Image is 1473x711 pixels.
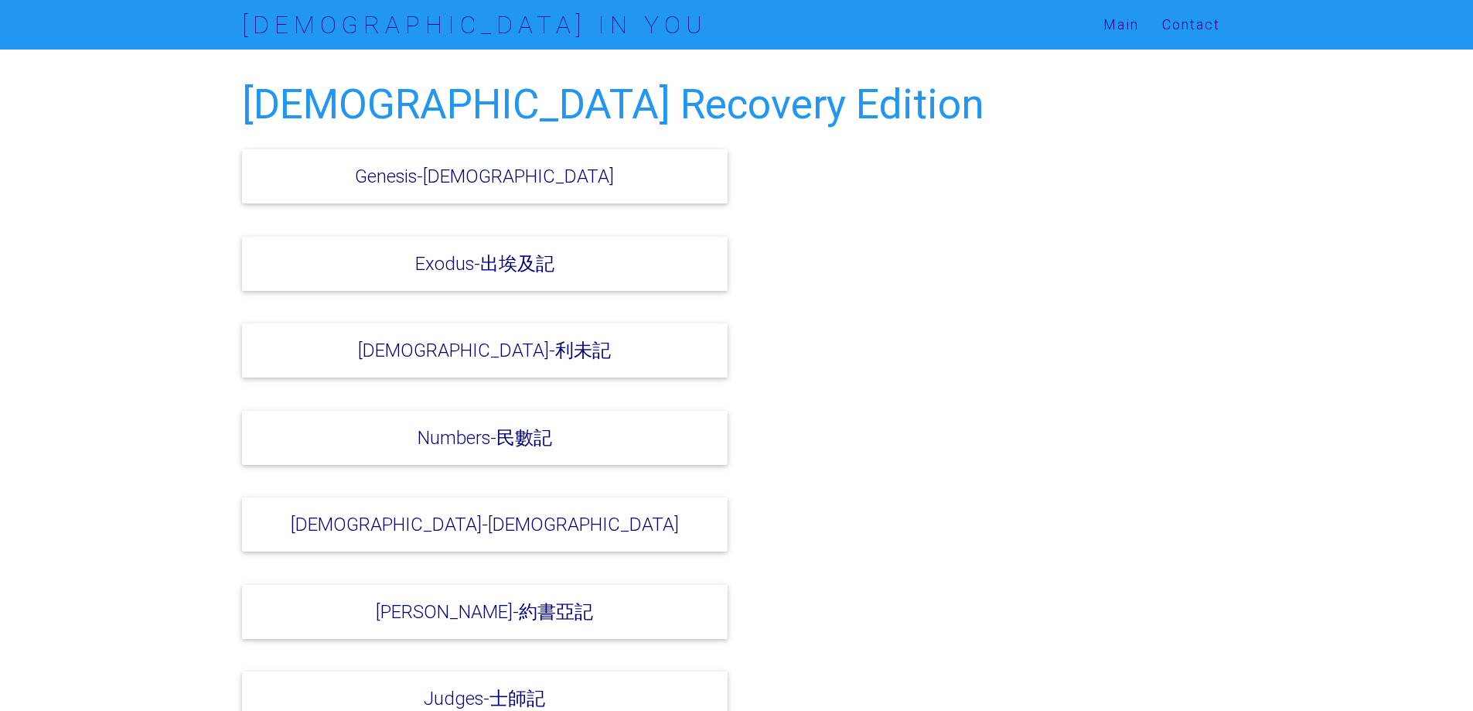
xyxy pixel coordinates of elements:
[242,82,1232,128] h2: [DEMOGRAPHIC_DATA] Recovery Edition
[355,165,614,187] a: Genesis-[DEMOGRAPHIC_DATA]
[424,687,545,709] a: Judges-士師記
[358,339,611,361] a: [DEMOGRAPHIC_DATA]-利未記
[291,513,679,535] a: [DEMOGRAPHIC_DATA]-[DEMOGRAPHIC_DATA]
[418,426,552,449] a: Numbers-民數記
[415,252,554,275] a: Exodus-出埃及記
[376,600,593,623] a: [PERSON_NAME]-約書亞記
